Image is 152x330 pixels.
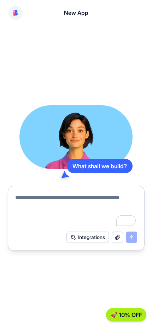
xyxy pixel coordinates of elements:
[111,311,142,319] span: 🚀 10% OFF
[64,8,88,17] span: New App
[67,159,133,173] div: What shall we build?
[66,232,109,243] button: Integrations
[15,193,137,227] textarea: To enrich screen reader interactions, please activate Accessibility in Grammarly extension settings
[13,10,18,16] img: logo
